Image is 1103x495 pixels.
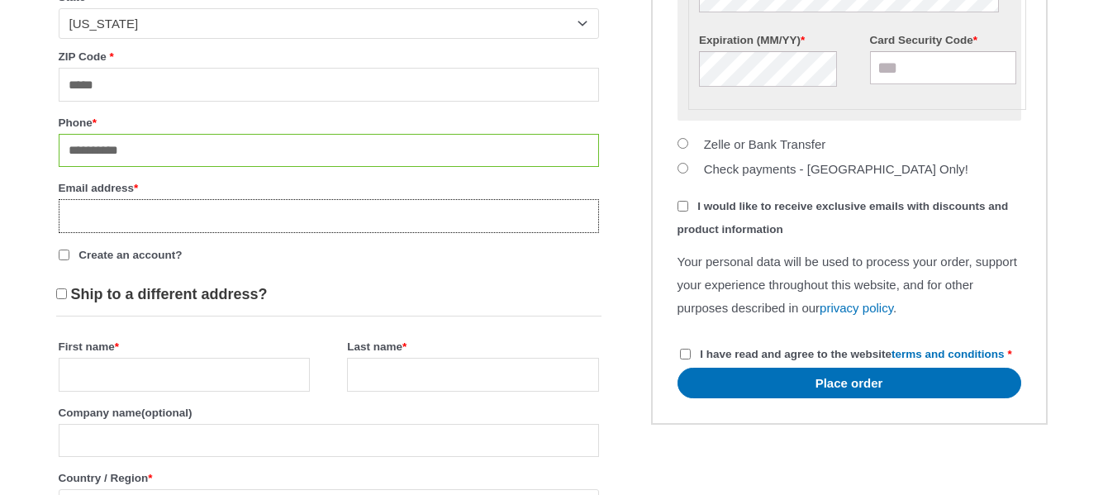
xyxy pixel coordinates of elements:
[59,112,599,134] label: Phone
[704,137,826,151] label: Zelle or Bank Transfer
[347,336,598,358] label: Last name
[59,8,599,39] span: State / County
[71,286,268,302] span: Ship to a different address?
[59,177,599,199] label: Email address
[78,249,182,261] span: Create an account?
[677,250,1021,320] p: Your personal data will be used to process your order, support your experience throughout this we...
[69,16,573,32] span: California
[870,29,1016,51] label: Card Security Code
[704,162,968,176] label: Check payments - [GEOGRAPHIC_DATA] Only!
[141,407,192,419] span: (optional)
[59,250,69,260] input: Create an account?
[56,288,67,299] input: Ship to a different address?
[820,301,893,315] a: privacy policy
[677,201,688,212] input: I would like to receive exclusive emails with discounts and product information
[680,349,691,359] input: I have read and agree to the websiteterms and conditions *
[59,402,599,424] label: Company name
[59,467,599,489] label: Country / Region
[700,348,1004,360] span: I have read and agree to the website
[891,348,1005,360] a: terms and conditions
[677,368,1021,398] button: Place order
[1007,348,1011,360] abbr: required
[59,45,599,68] label: ZIP Code
[677,200,1009,236] span: I would like to receive exclusive emails with discounts and product information
[699,29,845,51] label: Expiration (MM/YY)
[59,336,310,358] label: First name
